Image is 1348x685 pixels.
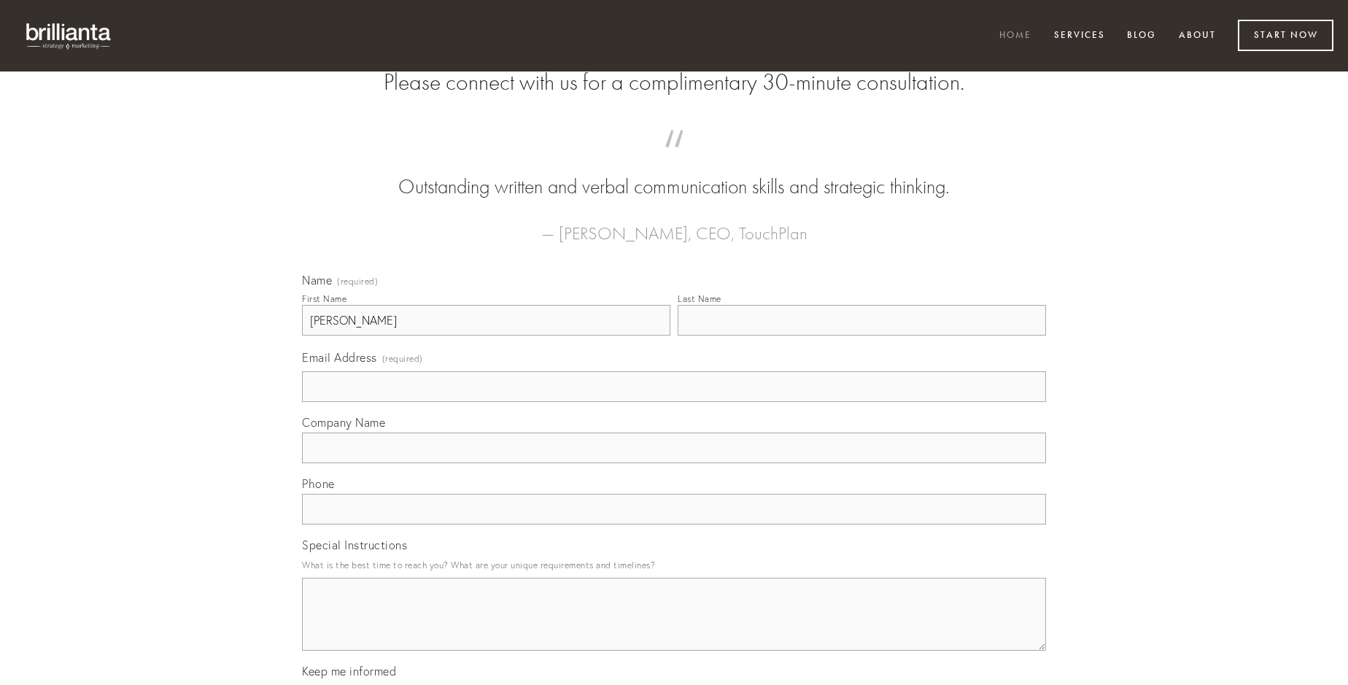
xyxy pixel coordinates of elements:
figcaption: — [PERSON_NAME], CEO, TouchPlan [325,201,1023,248]
a: Start Now [1238,20,1333,51]
span: Special Instructions [302,538,407,552]
span: Keep me informed [302,664,396,678]
span: Phone [302,476,335,491]
span: (required) [382,349,423,368]
h2: Please connect with us for a complimentary 30-minute consultation. [302,69,1046,96]
div: Last Name [678,293,721,304]
a: About [1169,24,1225,48]
span: Company Name [302,415,385,430]
a: Services [1045,24,1115,48]
img: brillianta - research, strategy, marketing [15,15,124,57]
a: Blog [1117,24,1166,48]
div: First Name [302,293,346,304]
blockquote: Outstanding written and verbal communication skills and strategic thinking. [325,144,1023,201]
span: “ [325,144,1023,173]
span: Email Address [302,350,377,365]
p: What is the best time to reach you? What are your unique requirements and timelines? [302,555,1046,575]
span: Name [302,273,332,287]
a: Home [990,24,1041,48]
span: (required) [337,277,378,286]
